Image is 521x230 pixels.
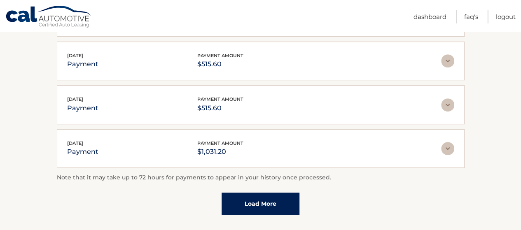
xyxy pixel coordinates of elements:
img: accordion-rest.svg [441,54,454,67]
span: payment amount [197,53,243,58]
p: $515.60 [197,58,243,70]
a: FAQ's [464,10,478,23]
span: [DATE] [67,140,83,146]
p: Note that it may take up to 72 hours for payments to appear in your history once processed. [57,173,465,183]
span: payment amount [197,140,243,146]
img: accordion-rest.svg [441,98,454,112]
p: payment [67,58,98,70]
span: [DATE] [67,96,83,102]
a: Cal Automotive [5,5,92,29]
a: Load More [222,193,299,215]
p: payment [67,102,98,114]
a: Logout [496,10,516,23]
p: payment [67,146,98,158]
span: [DATE] [67,53,83,58]
p: $1,031.20 [197,146,243,158]
img: accordion-rest.svg [441,142,454,155]
p: $515.60 [197,102,243,114]
a: Dashboard [414,10,446,23]
span: payment amount [197,96,243,102]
